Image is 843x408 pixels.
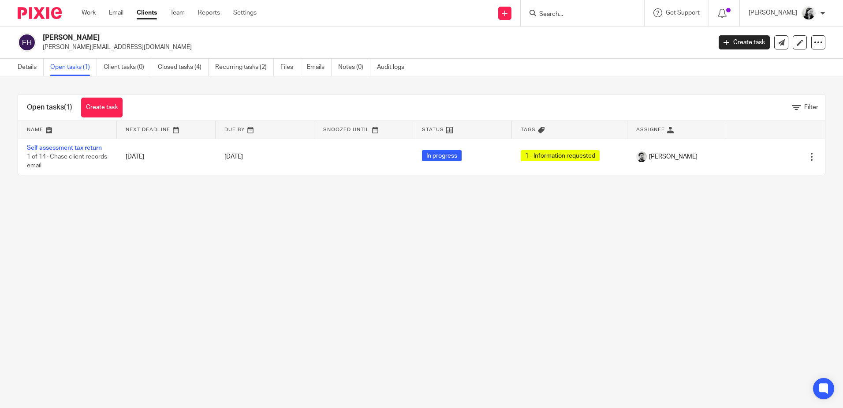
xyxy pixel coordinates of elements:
[422,127,444,132] span: Status
[377,59,411,76] a: Audit logs
[158,59,209,76] a: Closed tasks (4)
[802,6,816,20] img: Helen_2025.jpg
[104,59,151,76] a: Client tasks (0)
[649,152,698,161] span: [PERSON_NAME]
[538,11,618,19] input: Search
[18,7,62,19] img: Pixie
[233,8,257,17] a: Settings
[636,151,647,162] img: Cam_2025.jpg
[307,59,332,76] a: Emails
[749,8,797,17] p: [PERSON_NAME]
[215,59,274,76] a: Recurring tasks (2)
[338,59,370,76] a: Notes (0)
[109,8,123,17] a: Email
[198,8,220,17] a: Reports
[27,154,107,169] span: 1 of 14 · Chase client records email
[521,127,536,132] span: Tags
[50,59,97,76] a: Open tasks (1)
[137,8,157,17] a: Clients
[18,33,36,52] img: svg%3E
[804,104,818,110] span: Filter
[82,8,96,17] a: Work
[81,98,123,117] a: Create task
[27,103,72,112] h1: Open tasks
[18,59,44,76] a: Details
[323,127,369,132] span: Snoozed Until
[521,150,600,161] span: 1 - Information requested
[170,8,185,17] a: Team
[719,35,770,49] a: Create task
[43,43,705,52] p: [PERSON_NAME][EMAIL_ADDRESS][DOMAIN_NAME]
[27,145,102,151] a: Self assessment tax return
[280,59,300,76] a: Files
[422,150,462,161] span: In progress
[43,33,573,42] h2: [PERSON_NAME]
[666,10,700,16] span: Get Support
[117,139,216,175] td: [DATE]
[224,154,243,160] span: [DATE]
[64,104,72,111] span: (1)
